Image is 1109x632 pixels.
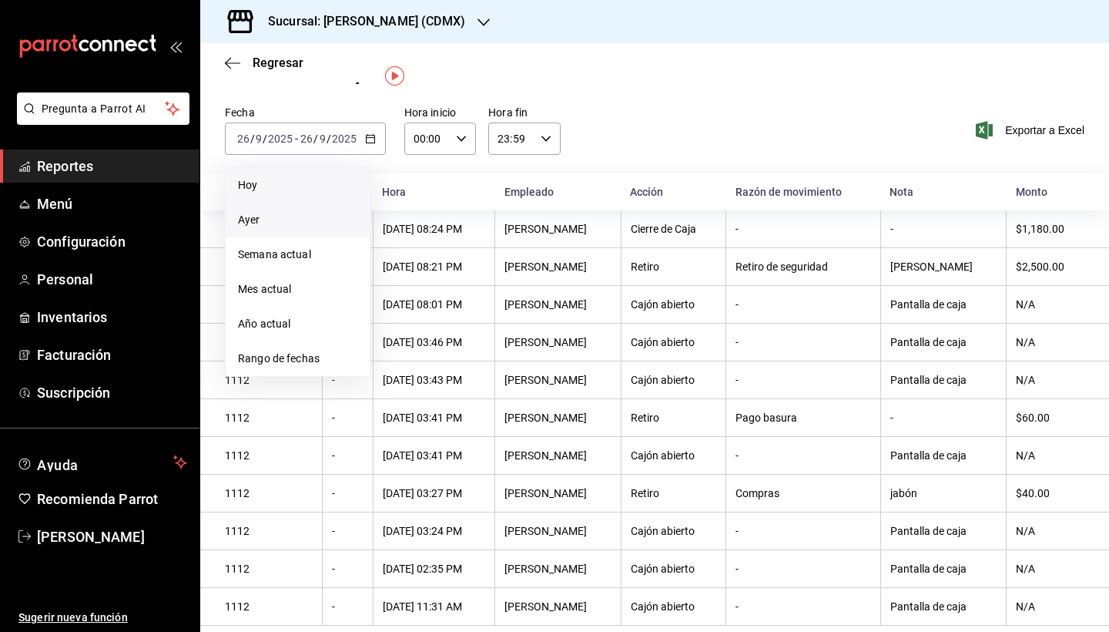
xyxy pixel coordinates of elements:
div: Retiro [631,487,716,499]
div: - [735,525,871,537]
div: - [332,412,364,424]
div: [DATE] 08:21 PM [383,261,486,273]
span: Semana actual [238,247,357,263]
div: Pantalla de caja [890,449,997,462]
button: open_drawer_menu [169,40,182,52]
span: Mes actual [238,281,357,298]
div: Retiro [631,412,716,424]
button: Regresar [225,55,303,70]
div: Cajón abierto [631,563,716,575]
label: Hora inicio [404,107,476,118]
div: Pantalla de caja [890,298,997,311]
a: Pregunta a Parrot AI [11,112,189,128]
div: [PERSON_NAME] [504,525,611,537]
span: Regresar [253,55,303,70]
div: [PERSON_NAME] [504,261,611,273]
span: Menú [37,193,187,214]
div: [DATE] 11:31 AM [383,600,486,613]
span: Facturación [37,345,187,365]
input: ---- [331,133,357,145]
span: Suscripción [37,382,187,403]
div: Nota [890,186,997,198]
div: - [332,600,364,613]
div: [DATE] 08:24 PM [383,223,486,235]
div: N/A [1016,525,1084,537]
div: Pantalla de caja [890,374,997,386]
input: -- [255,133,263,145]
div: - [735,449,871,462]
div: 1112 [225,449,313,462]
span: / [263,133,267,145]
div: [PERSON_NAME] [504,487,611,499]
input: -- [236,133,250,145]
div: - [735,336,871,348]
span: / [327,133,331,145]
div: N/A [1016,563,1084,575]
div: Cajón abierto [631,374,716,386]
div: Cajón abierto [631,525,716,537]
div: - [332,449,364,462]
div: Cajón abierto [631,298,716,311]
div: [DATE] 03:24 PM [383,525,486,537]
input: -- [319,133,327,145]
span: Pregunta a Parrot AI [42,101,166,117]
div: Cajón abierto [631,600,716,613]
div: jabón [890,487,997,499]
div: [PERSON_NAME] [504,600,611,613]
span: Ayer [238,212,357,228]
div: N/A [1016,298,1084,311]
span: / [250,133,255,145]
div: Monto [1016,186,1084,198]
span: Hoy [238,177,357,193]
img: Tooltip marker [385,66,404,86]
button: Pregunta a Parrot AI [17,92,189,125]
div: [DATE] 03:41 PM [383,449,486,462]
span: Reportes [37,156,187,176]
div: Cajón abierto [631,449,716,462]
div: $1,180.00 [1016,223,1084,235]
div: Pantalla de caja [890,525,997,537]
div: 1112 [225,600,313,613]
span: Inventarios [37,307,187,328]
div: 1112 [225,487,313,499]
div: Pantalla de caja [890,336,997,348]
div: Pantalla de caja [890,600,997,613]
span: Ayuda [37,453,167,472]
label: Fecha [225,107,386,118]
span: Recomienda Parrot [37,489,187,509]
input: ---- [267,133,293,145]
div: Cajón abierto [631,336,716,348]
div: N/A [1016,449,1084,462]
span: [PERSON_NAME] [37,526,187,547]
div: Compras [735,487,871,499]
div: - [890,223,997,235]
span: Año actual [238,316,357,332]
div: [PERSON_NAME] [504,223,611,235]
span: - [295,133,298,145]
div: [PERSON_NAME] [504,412,611,424]
div: Razón de movimiento [735,186,872,198]
div: $40.00 [1016,487,1084,499]
div: N/A [1016,336,1084,348]
div: [PERSON_NAME] [504,563,611,575]
div: [DATE] 03:46 PM [383,336,486,348]
div: - [735,600,871,613]
span: Sugerir nueva función [18,610,187,626]
span: Rango de fechas [238,351,357,367]
div: - [735,298,871,311]
div: - [890,412,997,424]
div: Empleado [504,186,612,198]
label: Hora fin [488,107,560,118]
div: 1112 [225,374,313,386]
div: - [332,563,364,575]
div: [DATE] 08:01 PM [383,298,486,311]
div: - [332,487,364,499]
div: Pantalla de caja [890,563,997,575]
div: - [332,525,364,537]
div: N/A [1016,374,1084,386]
div: [PERSON_NAME] [504,298,611,311]
div: $60.00 [1016,412,1084,424]
div: [DATE] 02:35 PM [383,563,486,575]
div: Cierre de Caja [631,223,716,235]
span: Configuración [37,231,187,252]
